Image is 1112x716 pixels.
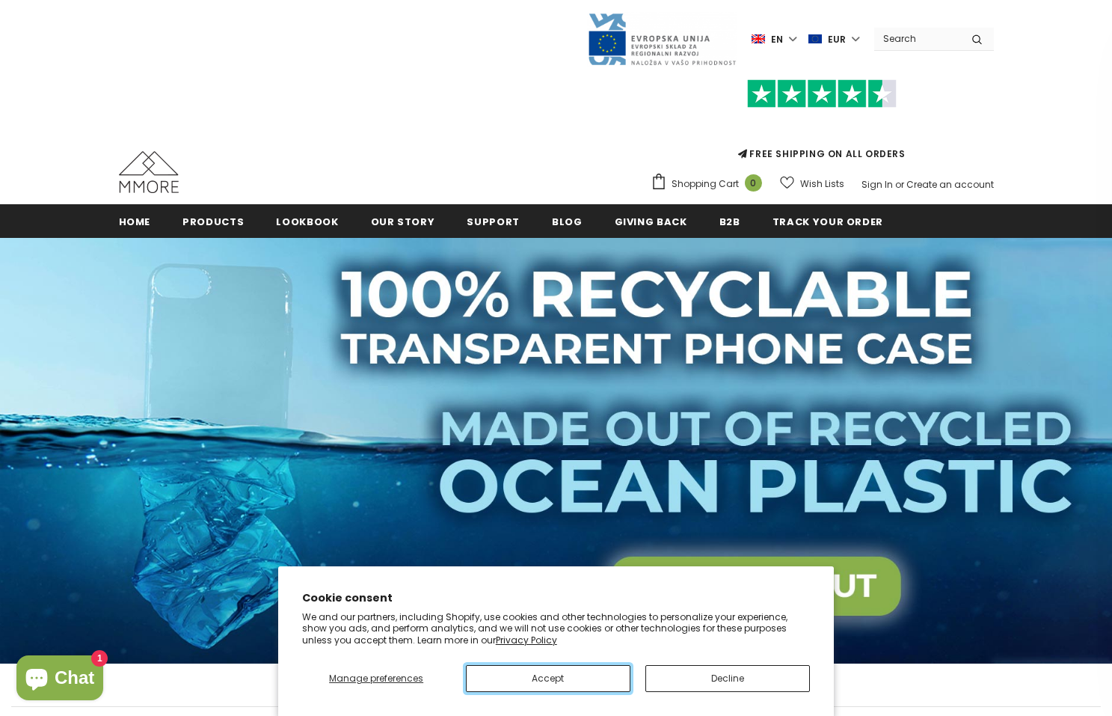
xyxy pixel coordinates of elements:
[302,611,811,646] p: We and our partners, including Shopify, use cookies and other technologies to personalize your ex...
[302,590,811,606] h2: Cookie consent
[276,204,338,238] a: Lookbook
[467,204,520,238] a: support
[651,86,994,160] span: FREE SHIPPING ON ALL ORDERS
[772,215,883,229] span: Track your order
[771,32,783,47] span: en
[747,79,897,108] img: Trust Pilot Stars
[906,178,994,191] a: Create an account
[672,177,739,192] span: Shopping Cart
[745,174,762,192] span: 0
[828,32,846,47] span: EUR
[587,12,737,67] img: Javni Razpis
[119,204,151,238] a: Home
[552,215,583,229] span: Blog
[182,204,244,238] a: Products
[752,33,765,46] img: i-lang-1.png
[719,204,740,238] a: B2B
[895,178,904,191] span: or
[182,215,244,229] span: Products
[651,108,994,147] iframe: Customer reviews powered by Trustpilot
[302,665,451,692] button: Manage preferences
[651,173,770,195] a: Shopping Cart 0
[587,32,737,45] a: Javni Razpis
[719,215,740,229] span: B2B
[615,215,687,229] span: Giving back
[800,177,844,192] span: Wish Lists
[861,178,893,191] a: Sign In
[874,28,960,49] input: Search Site
[276,215,338,229] span: Lookbook
[466,665,630,692] button: Accept
[119,151,179,193] img: MMORE Cases
[467,215,520,229] span: support
[371,215,435,229] span: Our Story
[12,655,108,704] inbox-online-store-chat: Shopify online store chat
[371,204,435,238] a: Our Story
[119,215,151,229] span: Home
[329,672,423,685] span: Manage preferences
[772,204,883,238] a: Track your order
[552,204,583,238] a: Blog
[615,204,687,238] a: Giving back
[496,634,557,646] a: Privacy Policy
[780,171,844,197] a: Wish Lists
[645,665,810,692] button: Decline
